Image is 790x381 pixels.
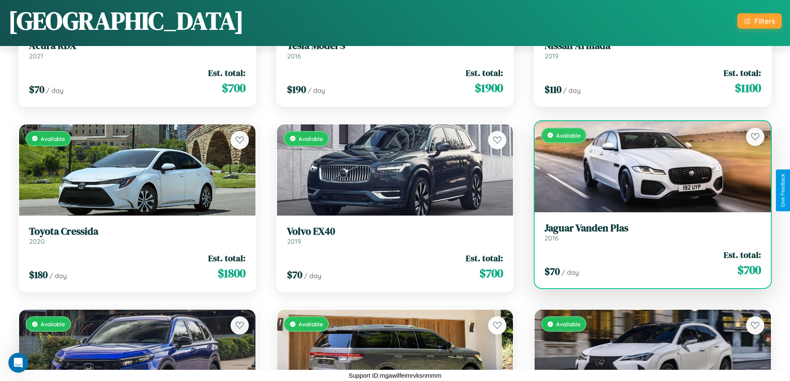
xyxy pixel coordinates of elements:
span: / day [308,86,325,95]
h3: Toyota Cressida [29,226,246,238]
span: $ 1900 [475,80,503,96]
span: Available [41,135,65,142]
span: / day [304,272,321,280]
a: Nissan Armada2019 [544,40,761,60]
h3: Jaguar Vanden Plas [544,222,761,234]
a: Toyota Cressida2020 [29,226,246,246]
a: Acura RDX2021 [29,40,246,60]
a: Jaguar Vanden Plas2016 [544,222,761,243]
h3: Tesla Model S [287,40,503,52]
span: $ 70 [287,268,302,282]
span: / day [563,86,581,95]
span: $ 700 [222,80,246,96]
span: Available [556,320,581,328]
span: $ 70 [29,83,44,96]
span: 2019 [287,237,301,245]
span: / day [562,268,579,277]
iframe: Intercom live chat [8,353,28,373]
span: $ 700 [479,265,503,282]
span: $ 70 [544,265,560,278]
span: Est. total: [208,67,246,79]
span: / day [49,272,67,280]
p: Support ID: mgawilfeimrvksnmmm [348,370,441,381]
span: $ 1800 [218,265,246,282]
span: Available [41,320,65,328]
span: 2021 [29,52,43,60]
span: $ 180 [29,268,48,282]
button: Filters [737,13,782,29]
h3: Acura RDX [29,40,246,52]
span: $ 700 [737,262,761,278]
span: Available [299,320,323,328]
span: Available [556,132,581,139]
span: Est. total: [466,252,503,264]
h3: Volvo EX40 [287,226,503,238]
span: $ 1100 [735,80,761,96]
div: Give Feedback [780,174,786,207]
span: Est. total: [724,249,761,261]
div: Filters [754,17,775,25]
h3: Nissan Armada [544,40,761,52]
span: Est. total: [724,67,761,79]
span: / day [46,86,63,95]
a: Tesla Model S2016 [287,40,503,60]
span: Est. total: [208,252,246,264]
span: $ 110 [544,83,562,96]
span: 2019 [544,52,559,60]
span: 2020 [29,237,45,245]
span: 2016 [544,234,559,242]
span: $ 190 [287,83,306,96]
h1: [GEOGRAPHIC_DATA] [8,4,244,38]
span: Est. total: [466,67,503,79]
a: Volvo EX402019 [287,226,503,246]
span: Available [299,135,323,142]
span: 2016 [287,52,301,60]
